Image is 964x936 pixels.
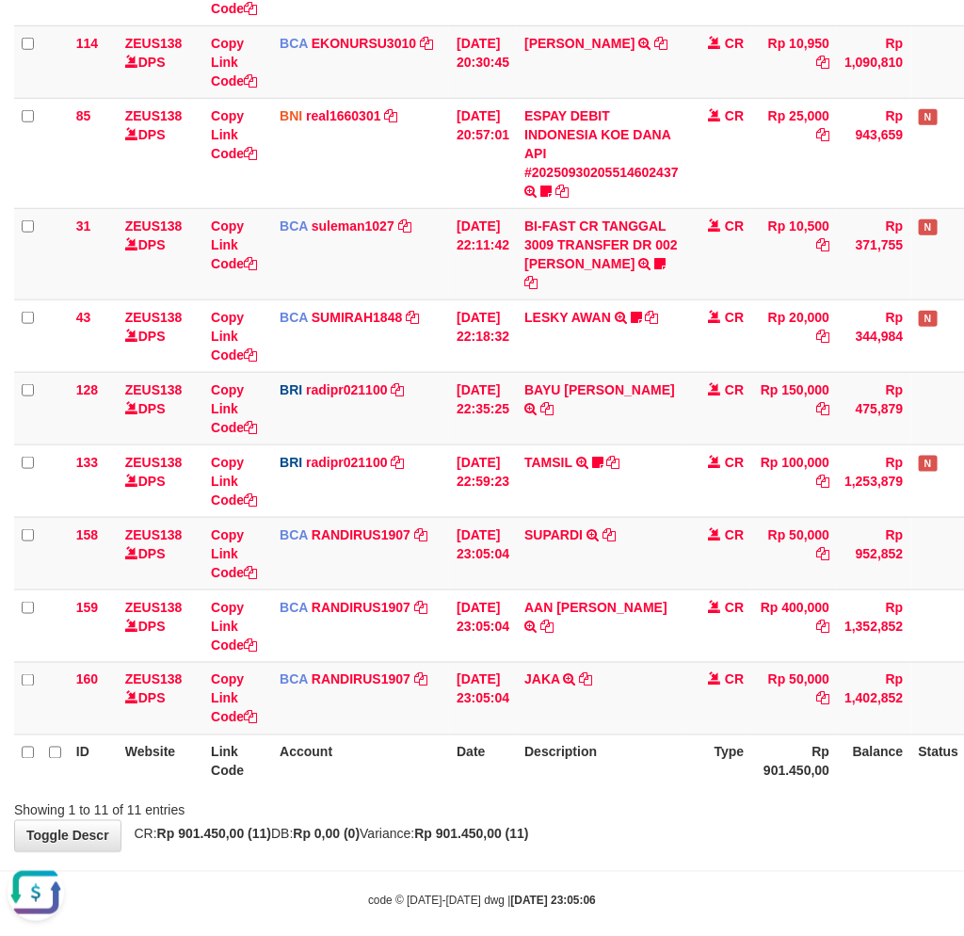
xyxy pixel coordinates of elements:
[540,401,554,416] a: Copy BAYU AJI PRATA to clipboard
[449,589,517,662] td: [DATE] 23:05:04
[816,329,829,344] a: Copy Rp 20,000 to clipboard
[580,672,593,687] a: Copy JAKA to clipboard
[293,827,360,842] strong: Rp 0,00 (0)
[524,218,678,271] a: BI-FAST CR TANGGAL 3009 TRANSFER DR 002 [PERSON_NAME]
[751,208,837,299] td: Rp 10,500
[280,36,308,51] span: BCA
[157,827,271,842] strong: Rp 901.450,00 (11)
[125,382,183,397] a: ZEUS138
[837,372,910,444] td: Rp 475,879
[449,734,517,788] th: Date
[524,275,538,290] a: Copy BI-FAST CR TANGGAL 3009 TRANSFER DR 002 ASMANTONI to clipboard
[919,109,938,125] span: Has Note
[398,218,411,234] a: Copy suleman1027 to clipboard
[118,372,203,444] td: DPS
[392,382,405,397] a: Copy radipr021100 to clipboard
[816,546,829,561] a: Copy Rp 50,000 to clipboard
[725,382,744,397] span: CR
[392,455,405,470] a: Copy radipr021100 to clipboard
[607,455,620,470] a: Copy TAMSIL to clipboard
[312,527,410,542] a: RANDIRUS1907
[524,382,675,397] a: BAYU [PERSON_NAME]
[919,311,938,327] span: Has Note
[725,600,744,615] span: CR
[69,734,118,788] th: ID
[837,299,910,372] td: Rp 344,984
[118,299,203,372] td: DPS
[125,218,183,234] a: ZEUS138
[725,310,744,325] span: CR
[655,36,668,51] a: Copy AHMAD AGUSTI to clipboard
[312,672,410,687] a: RANDIRUS1907
[725,672,744,687] span: CR
[280,218,308,234] span: BCA
[725,218,744,234] span: CR
[511,895,596,908] strong: [DATE] 23:05:06
[76,672,98,687] span: 160
[414,600,427,615] a: Copy RANDIRUS1907 to clipboard
[280,527,308,542] span: BCA
[449,98,517,208] td: [DATE] 20:57:01
[816,127,829,142] a: Copy Rp 25,000 to clipboard
[449,372,517,444] td: [DATE] 22:35:25
[751,25,837,98] td: Rp 10,950
[312,36,416,51] a: EKONURSU3010
[211,527,257,580] a: Copy Link Code
[118,517,203,589] td: DPS
[816,474,829,489] a: Copy Rp 100,000 to clipboard
[312,218,394,234] a: suleman1027
[280,455,302,470] span: BRI
[211,218,257,271] a: Copy Link Code
[837,589,910,662] td: Rp 1,352,852
[272,734,449,788] th: Account
[125,455,183,470] a: ZEUS138
[14,820,121,852] a: Toggle Descr
[816,619,829,634] a: Copy Rp 400,000 to clipboard
[76,455,98,470] span: 133
[555,184,569,199] a: Copy ESPAY DEBIT INDONESIA KOE DANA API #20250930205514602437 to clipboard
[118,589,203,662] td: DPS
[76,310,91,325] span: 43
[837,25,910,98] td: Rp 1,090,810
[125,527,183,542] a: ZEUS138
[420,36,433,51] a: Copy EKONURSU3010 to clipboard
[280,310,308,325] span: BCA
[524,455,572,470] a: TAMSIL
[449,25,517,98] td: [DATE] 20:30:45
[211,672,257,725] a: Copy Link Code
[211,36,257,89] a: Copy Link Code
[524,310,611,325] a: LESKY AWAN
[725,455,744,470] span: CR
[125,672,183,687] a: ZEUS138
[646,310,659,325] a: Copy LESKY AWAN to clipboard
[125,108,183,123] a: ZEUS138
[280,600,308,615] span: BCA
[524,672,560,687] a: JAKA
[280,382,302,397] span: BRI
[125,310,183,325] a: ZEUS138
[312,310,402,325] a: SUMIRAH1848
[919,456,938,472] span: Has Note
[118,734,203,788] th: Website
[406,310,419,325] a: Copy SUMIRAH1848 to clipboard
[751,299,837,372] td: Rp 20,000
[414,527,427,542] a: Copy RANDIRUS1907 to clipboard
[837,734,910,788] th: Balance
[837,662,910,734] td: Rp 1,402,852
[816,691,829,706] a: Copy Rp 50,000 to clipboard
[725,36,744,51] span: CR
[449,299,517,372] td: [DATE] 22:18:32
[751,734,837,788] th: Rp 901.450,00
[118,208,203,299] td: DPS
[816,55,829,70] a: Copy Rp 10,950 to clipboard
[449,662,517,734] td: [DATE] 23:05:04
[385,108,398,123] a: Copy real1660301 to clipboard
[306,108,380,123] a: real1660301
[306,382,387,397] a: radipr021100
[125,827,529,842] span: CR: DB: Variance:
[751,372,837,444] td: Rp 150,000
[280,672,308,687] span: BCA
[125,36,183,51] a: ZEUS138
[449,517,517,589] td: [DATE] 23:05:04
[449,444,517,517] td: [DATE] 22:59:23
